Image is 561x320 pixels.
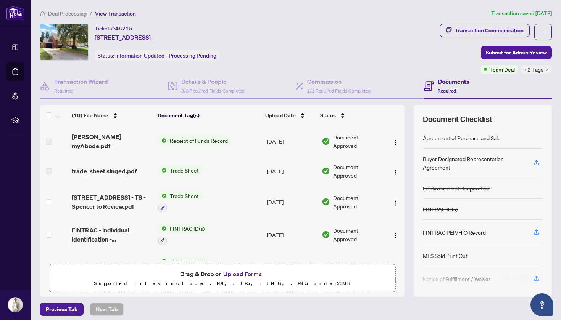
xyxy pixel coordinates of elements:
[455,24,524,37] div: Transaction Communication
[333,194,382,210] span: Document Approved
[322,198,330,206] img: Document Status
[158,224,208,245] button: Status IconFINTRAC ID(s)
[389,135,401,147] button: Logo
[264,218,319,251] td: [DATE]
[49,264,395,293] span: Drag & Drop orUpload FormsSupported files include .PDF, .JPG, .JPEG, .PNG under25MB
[264,126,319,157] td: [DATE]
[72,226,152,244] span: FINTRAC - Individual Identification - [PERSON_NAME].pdf
[95,33,151,42] span: [STREET_ADDRESS]
[72,111,108,120] span: (10) File Name
[95,50,219,61] div: Status:
[158,136,167,145] img: Status Icon
[307,88,371,94] span: 1/1 Required Fields Completed
[392,169,398,175] img: Logo
[158,166,167,174] img: Status Icon
[423,251,468,260] div: MLS Sold Print Out
[181,88,245,94] span: 3/3 Required Fields Completed
[40,24,88,60] img: IMG-W12281657_1.jpg
[490,65,515,74] span: Team Deal
[423,205,458,213] div: FINTRAC ID(s)
[180,269,264,279] span: Drag & Drop or
[540,29,546,35] span: ellipsis
[8,298,23,312] img: Profile Icon
[95,10,136,17] span: View Transaction
[423,134,501,142] div: Agreement of Purchase and Sale
[481,46,552,59] button: Submit for Admin Review
[46,303,77,315] span: Previous Tab
[158,192,167,200] img: Status Icon
[167,136,231,145] span: Receipt of Funds Record
[115,25,132,32] span: 46215
[524,65,543,74] span: +2 Tags
[90,303,124,316] button: Next Tab
[221,269,264,279] button: Upload Forms
[333,226,382,243] span: Document Approved
[545,68,549,72] span: down
[167,166,202,174] span: Trade Sheet
[423,114,492,125] span: Document Checklist
[333,133,382,150] span: Document Approved
[389,229,401,241] button: Logo
[54,279,390,288] p: Supported files include .PDF, .JPG, .JPEG, .PNG under 25 MB
[90,9,92,18] li: /
[72,258,152,276] span: FINTRAC - Individual Identification - Rouslana.pdf
[317,105,384,126] th: Status
[181,77,245,86] h4: Details & People
[264,157,319,186] td: [DATE]
[333,163,382,179] span: Document Approved
[167,192,202,200] span: Trade Sheet
[72,166,137,176] span: trade_sheet singed.pdf
[158,224,167,233] img: Status Icon
[392,232,398,238] img: Logo
[322,230,330,239] img: Document Status
[72,193,152,211] span: [STREET_ADDRESS] - TS - Spencer to Review.pdf
[423,275,490,283] div: Notice of Fulfillment / Waiver
[158,166,202,174] button: Status IconTrade Sheet
[6,6,24,20] img: logo
[264,186,319,218] td: [DATE]
[392,139,398,146] img: Logo
[158,136,231,145] button: Status IconReceipt of Funds Record
[320,111,336,120] span: Status
[167,224,208,233] span: FINTRAC ID(s)
[54,88,73,94] span: Required
[389,196,401,208] button: Logo
[333,259,382,275] span: Document Approved
[307,77,371,86] h4: Commission
[158,257,167,266] img: Status Icon
[40,11,45,16] span: home
[423,155,524,171] div: Buyer Designated Representation Agreement
[392,200,398,206] img: Logo
[72,132,152,150] span: [PERSON_NAME] myAbode.pdf
[158,257,208,278] button: Status IconFINTRAC ID(s)
[389,165,401,177] button: Logo
[155,105,262,126] th: Document Tag(s)
[265,111,296,120] span: Upload Date
[491,9,552,18] article: Transaction saved [DATE]
[438,88,456,94] span: Required
[423,228,486,237] div: FINTRAC PEP/HIO Record
[54,77,108,86] h4: Transaction Wizard
[264,251,319,284] td: [DATE]
[322,167,330,175] img: Document Status
[95,24,132,33] div: Ticket #:
[167,257,208,266] span: FINTRAC ID(s)
[530,293,553,316] button: Open asap
[423,184,490,192] div: Confirmation of Cooperation
[48,10,87,17] span: Deal Processing
[322,137,330,146] img: Document Status
[69,105,155,126] th: (10) File Name
[40,303,84,316] button: Previous Tab
[486,46,547,59] span: Submit for Admin Review
[115,52,216,59] span: Information Updated - Processing Pending
[158,192,202,212] button: Status IconTrade Sheet
[262,105,317,126] th: Upload Date
[440,24,530,37] button: Transaction Communication
[438,77,469,86] h4: Documents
